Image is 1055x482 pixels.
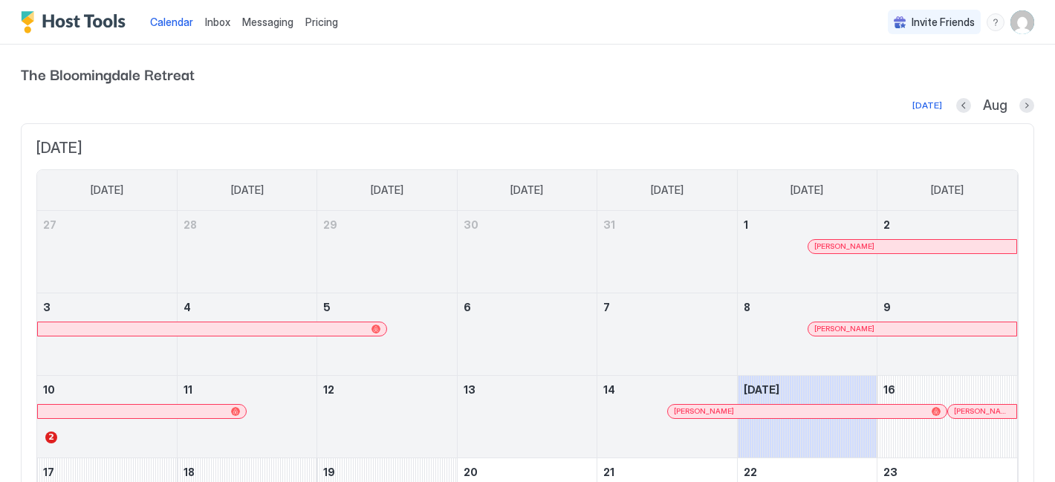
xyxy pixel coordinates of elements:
[184,383,192,396] span: 11
[150,14,193,30] a: Calendar
[674,406,941,416] div: [PERSON_NAME]
[916,170,978,210] a: Saturday
[37,211,177,238] a: July 27, 2025
[912,16,975,29] span: Invite Friends
[877,211,1017,238] a: August 2, 2025
[317,293,456,321] a: August 5, 2025
[738,293,877,321] a: August 8, 2025
[883,218,890,231] span: 2
[37,375,177,457] td: August 10, 2025
[464,383,475,396] span: 13
[177,375,316,457] td: August 11, 2025
[883,466,897,478] span: 23
[464,466,478,478] span: 20
[36,139,1019,157] span: [DATE]
[323,301,331,313] span: 5
[43,218,56,231] span: 27
[458,211,597,238] a: July 30, 2025
[356,170,418,210] a: Tuesday
[177,211,316,293] td: July 28, 2025
[317,211,457,293] td: July 29, 2025
[776,170,838,210] a: Friday
[877,293,1017,375] td: August 9, 2025
[912,99,942,112] div: [DATE]
[458,293,597,321] a: August 6, 2025
[178,211,316,238] a: July 28, 2025
[883,301,891,313] span: 9
[877,293,1017,321] a: August 9, 2025
[458,376,597,403] a: August 13, 2025
[603,383,615,396] span: 14
[231,183,264,197] span: [DATE]
[21,62,1034,85] span: The Bloomingdale Retreat
[43,301,51,313] span: 3
[464,301,471,313] span: 6
[744,383,779,396] span: [DATE]
[597,211,737,293] td: July 31, 2025
[877,375,1017,457] td: August 16, 2025
[37,211,177,293] td: July 27, 2025
[510,183,543,197] span: [DATE]
[150,16,193,28] span: Calendar
[21,11,132,33] a: Host Tools Logo
[651,183,684,197] span: [DATE]
[205,16,230,28] span: Inbox
[737,211,877,293] td: August 1, 2025
[242,16,293,28] span: Messaging
[457,375,597,457] td: August 13, 2025
[323,218,337,231] span: 29
[910,97,944,114] button: [DATE]
[184,466,195,478] span: 18
[674,406,734,416] span: [PERSON_NAME]
[177,293,316,375] td: August 4, 2025
[636,170,698,210] a: Thursday
[597,293,737,375] td: August 7, 2025
[883,383,895,396] span: 16
[597,211,736,238] a: July 31, 2025
[178,376,316,403] a: August 11, 2025
[877,376,1017,403] a: August 16, 2025
[814,241,1010,251] div: [PERSON_NAME]
[931,183,964,197] span: [DATE]
[317,376,456,403] a: August 12, 2025
[216,170,279,210] a: Monday
[1019,98,1034,113] button: Next month
[91,183,123,197] span: [DATE]
[737,293,877,375] td: August 8, 2025
[597,375,737,457] td: August 14, 2025
[987,13,1004,31] div: menu
[37,293,177,375] td: August 3, 2025
[457,293,597,375] td: August 6, 2025
[317,375,457,457] td: August 12, 2025
[496,170,558,210] a: Wednesday
[184,218,197,231] span: 28
[323,383,334,396] span: 12
[178,293,316,321] a: August 4, 2025
[814,241,874,251] span: [PERSON_NAME]
[877,211,1017,293] td: August 2, 2025
[242,14,293,30] a: Messaging
[738,376,877,403] a: August 15, 2025
[1010,10,1034,34] div: User profile
[983,97,1007,114] span: Aug
[744,218,748,231] span: 1
[814,324,874,333] span: [PERSON_NAME]
[814,324,1010,333] div: [PERSON_NAME]
[954,406,1010,416] div: [PERSON_NAME]
[184,301,191,313] span: 4
[323,466,335,478] span: 19
[76,170,138,210] a: Sunday
[744,466,757,478] span: 22
[791,183,823,197] span: [DATE]
[956,98,971,113] button: Previous month
[457,211,597,293] td: July 30, 2025
[305,16,338,29] span: Pricing
[603,301,610,313] span: 7
[37,376,177,403] a: August 10, 2025
[603,466,614,478] span: 21
[744,301,750,313] span: 8
[597,376,736,403] a: August 14, 2025
[317,293,457,375] td: August 5, 2025
[737,375,877,457] td: August 15, 2025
